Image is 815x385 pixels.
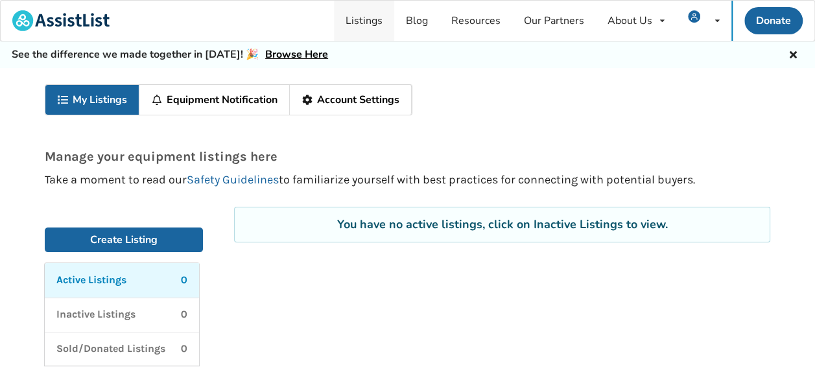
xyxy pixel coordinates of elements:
a: Create Listing [45,227,203,252]
p: Active Listings [56,273,126,288]
a: Account Settings [290,85,412,115]
a: Equipment Notification [139,85,290,115]
div: You have no active listings, click on Inactive Listings to view. [250,217,755,232]
img: assistlist-logo [12,10,110,31]
p: 0 [181,307,187,322]
a: Resources [440,1,512,41]
p: 0 [181,273,187,288]
p: 0 [181,342,187,356]
a: Safety Guidelines [187,172,279,187]
p: Manage your equipment listings here [45,150,770,163]
a: Donate [744,7,803,34]
a: Our Partners [512,1,596,41]
p: Inactive Listings [56,307,136,322]
a: Blog [394,1,440,41]
a: Listings [334,1,394,41]
img: user icon [688,10,700,23]
h5: See the difference we made together in [DATE]! 🎉 [12,48,328,62]
a: Browse Here [265,47,328,62]
p: Take a moment to read our to familiarize yourself with best practices for connecting with potenti... [45,174,770,186]
div: About Us [608,16,652,26]
a: My Listings [45,85,139,115]
p: Sold/Donated Listings [56,342,165,356]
